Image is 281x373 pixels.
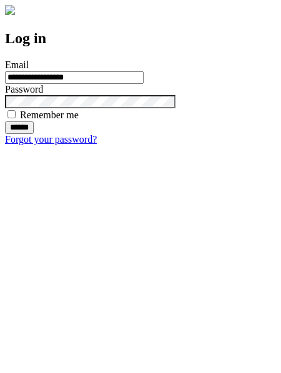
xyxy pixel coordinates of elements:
[5,84,43,95] label: Password
[5,30,276,47] h2: Log in
[5,59,29,70] label: Email
[5,134,97,145] a: Forgot your password?
[20,110,79,120] label: Remember me
[5,5,15,15] img: logo-4e3dc11c47720685a147b03b5a06dd966a58ff35d612b21f08c02c0306f2b779.png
